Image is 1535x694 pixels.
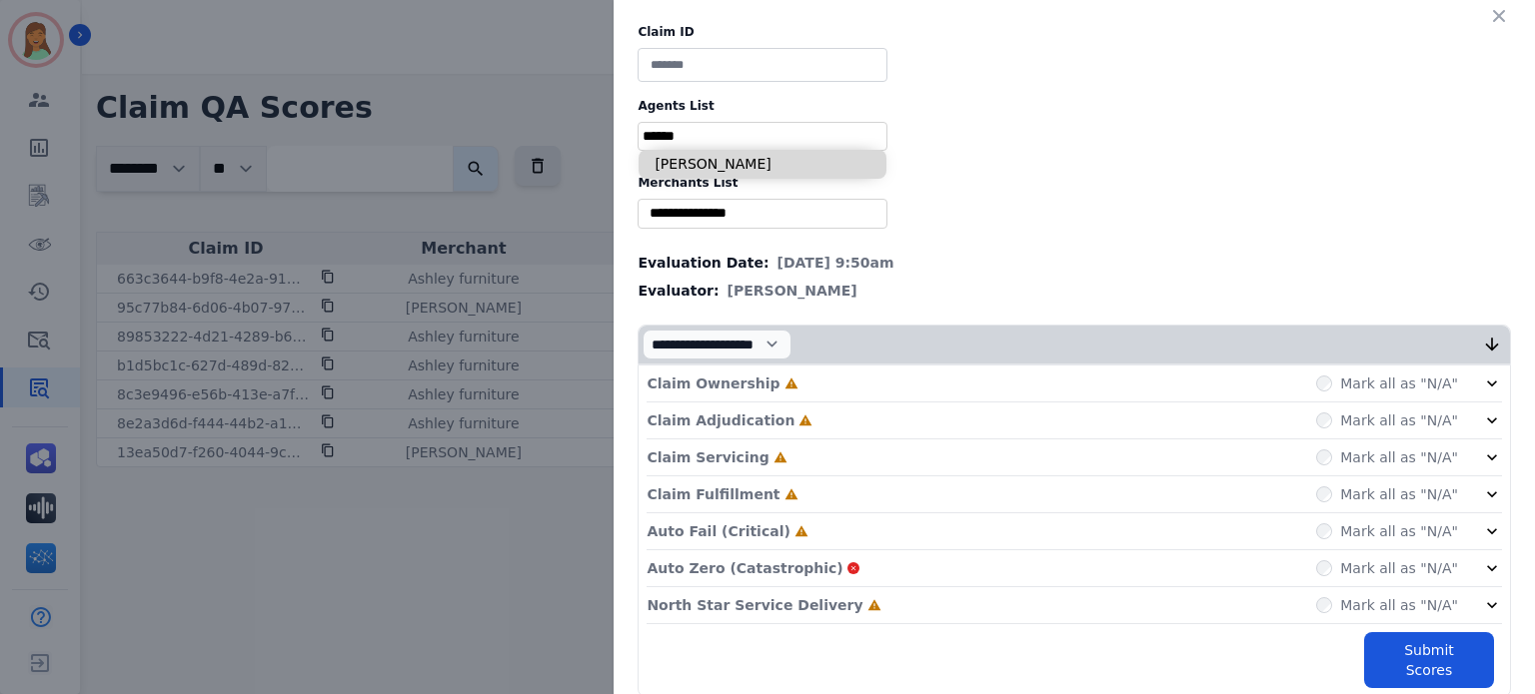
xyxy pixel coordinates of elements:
[647,447,768,467] p: Claim Servicing
[1340,447,1458,467] label: Mark all as "N/A"
[1340,558,1458,578] label: Mark all as "N/A"
[728,281,857,301] span: [PERSON_NAME]
[638,253,1511,273] div: Evaluation Date:
[647,410,794,430] p: Claim Adjudication
[1340,595,1458,615] label: Mark all as "N/A"
[638,175,1511,191] label: Merchants List
[647,558,842,578] p: Auto Zero (Catastrophic)
[1340,484,1458,504] label: Mark all as "N/A"
[647,484,779,504] p: Claim Fulfillment
[638,98,1511,114] label: Agents List
[647,373,779,393] p: Claim Ownership
[639,150,886,179] li: [PERSON_NAME]
[1340,521,1458,541] label: Mark all as "N/A"
[1340,373,1458,393] label: Mark all as "N/A"
[638,281,1511,301] div: Evaluator:
[638,24,1511,40] label: Claim ID
[647,521,789,541] p: Auto Fail (Critical)
[777,253,894,273] span: [DATE] 9:50am
[643,203,882,224] ul: selected options
[647,595,862,615] p: North Star Service Delivery
[1364,632,1494,688] button: Submit Scores
[1340,410,1458,430] label: Mark all as "N/A"
[643,126,882,147] ul: selected options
